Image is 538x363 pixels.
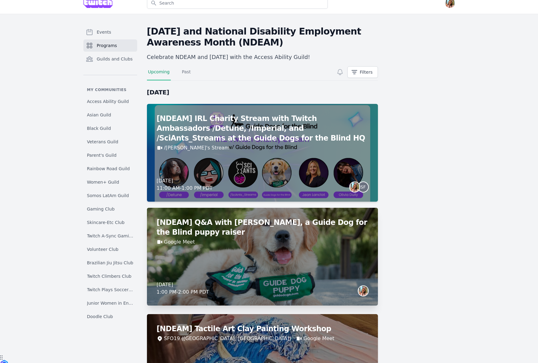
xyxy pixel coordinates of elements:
[147,208,378,306] a: [NDEAM] Q&A with [PERSON_NAME], a Guide Dog for the Blind puppy raiserGoogle Meet[DATE]1:00 PM-2:...
[83,217,137,228] a: Skincare-Etc Club
[147,88,378,97] h2: [DATE]
[87,313,113,320] span: Doodle Club
[83,39,137,52] a: Programs
[164,144,229,152] a: /[PERSON_NAME]'s Stream
[83,53,137,65] a: Guilds and Clubs
[83,26,137,38] a: Events
[87,179,119,185] span: Women+ Guild
[83,96,137,107] a: Access Ability Guild
[87,112,111,118] span: Asian Guild
[83,136,137,147] a: Veterans Guild
[83,257,137,268] a: Brazilian Jiu Jitsu Club
[87,273,132,279] span: Twitch Climbers Club
[147,69,171,80] a: Upcoming
[83,177,137,188] a: Women+ Guild
[87,300,134,306] span: Junior Women in Engineering Club
[347,66,378,78] button: Filters
[335,67,345,77] button: Subscribe
[83,311,137,322] a: Doodle Club
[83,204,137,215] a: Gaming Club
[157,218,368,237] h2: [NDEAM] Q&A with [PERSON_NAME], a Guide Dog for the Blind puppy raiser
[164,335,291,342] div: SFO19 ([GEOGRAPHIC_DATA], [GEOGRAPHIC_DATA])
[87,233,134,239] span: Twitch A-Sync Gaming (TAG) Club
[83,284,137,295] a: Twitch Plays Soccer Club
[157,177,213,192] div: [DATE] 11:00 AM - 1:00 PM PDT
[83,87,137,92] p: My communities
[83,150,137,161] a: Parent's Guild
[147,104,378,202] a: [NDEAM] IRL Charity Stream with Twitch Ambassadors /Detune, /Imperial, and /SciAnts_Streams at th...
[147,26,378,48] h2: [DATE] and National Disability Employment Awareness Month (NDEAM)
[97,29,111,35] span: Events
[87,152,117,158] span: Parent's Guild
[157,324,368,334] h2: [NDEAM] Tactile Art Clay Painting Workshop
[87,219,125,226] span: Skincare-Etc Club
[97,56,133,62] span: Guilds and Clubs
[97,42,117,49] span: Programs
[181,69,192,80] a: Past
[87,206,115,212] span: Gaming Club
[87,125,111,131] span: Black Guild
[360,185,366,189] span: SF
[83,163,137,174] a: Rainbow Road Guild
[303,335,334,342] a: Google Meet
[83,230,137,241] a: Twitch A-Sync Gaming (TAG) Club
[83,123,137,134] a: Black Guild
[83,298,137,309] a: Junior Women in Engineering Club
[147,53,378,61] p: Celebrate NDEAM and [DATE] with the Access Ability Guild!
[87,260,134,266] span: Brazilian Jiu Jitsu Club
[83,109,137,120] a: Asian Guild
[157,114,368,143] h2: [NDEAM] IRL Charity Stream with Twitch Ambassadors /Detune, /Imperial, and /SciAnts_Streams at th...
[87,139,119,145] span: Veterans Guild
[83,271,137,282] a: Twitch Climbers Club
[87,193,129,199] span: Somos LatAm Guild
[83,26,137,322] nav: Sidebar
[157,281,209,296] div: [DATE] 1:00 PM - 2:00 PM PDT
[87,166,130,172] span: Rainbow Road Guild
[164,238,195,246] a: Google Meet
[87,98,129,105] span: Access Ability Guild
[87,287,134,293] span: Twitch Plays Soccer Club
[83,244,137,255] a: Volunteer Club
[87,246,119,252] span: Volunteer Club
[83,190,137,201] a: Somos LatAm Guild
